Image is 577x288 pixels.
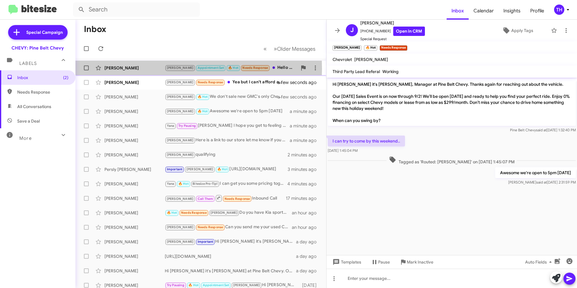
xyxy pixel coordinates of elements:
span: Third Party Lead Referal [333,69,380,74]
div: [PERSON_NAME] [104,224,165,230]
div: I can get you some pricing together are you still looking for a Trax [165,180,287,187]
a: Open in CRM [393,27,425,36]
div: [PERSON_NAME] [104,108,165,114]
span: Templates [331,257,361,267]
span: Tagged as 'Routed: [PERSON_NAME]' on [DATE] 1:45:07 PM [387,156,517,165]
span: Auto Fields [525,257,554,267]
div: Persly [PERSON_NAME] [104,166,165,172]
span: Yana [167,124,174,128]
span: 🔥 Hot [188,283,199,287]
button: Apply Tags [487,25,548,36]
button: TH [549,5,570,15]
div: [URL][DOMAIN_NAME] [165,253,296,259]
div: a few seconds ago [285,79,321,85]
span: [PERSON_NAME] [DATE] 2:31:59 PM [508,180,576,184]
span: Yana [167,182,174,186]
span: [PERSON_NAME] [186,167,213,171]
div: [PERSON_NAME] [104,181,165,187]
span: Needs Response [242,66,268,70]
span: Needs Response [198,225,223,229]
span: [DATE] 1:45:04 PM [328,148,358,153]
span: Appointment Set [203,283,229,287]
div: an hour ago [292,210,321,216]
div: Do you have Kia sportage r a Buick envision [165,209,292,216]
div: qualifying [165,151,288,158]
div: Hello send me a request [PERSON_NAME] on Facebook I can see your inventory [165,64,297,71]
span: [PERSON_NAME] [167,153,194,157]
a: Inbox [447,2,469,20]
div: [PERSON_NAME] [104,152,165,158]
span: said at [536,128,547,132]
span: Inbox [17,75,69,81]
span: Apply Tags [511,25,533,36]
div: a minute ago [290,123,321,129]
span: Profile [525,2,549,20]
div: a day ago [296,268,321,274]
button: Auto Fields [520,257,559,267]
span: said at [536,180,547,184]
small: Needs Response [380,45,407,51]
span: [PERSON_NAME] [360,19,425,27]
div: [PERSON_NAME] [104,65,165,71]
div: Awesome we're open to 5pm [DATE] [165,108,290,115]
span: Save a Deal [17,118,40,124]
nav: Page navigation example [260,43,319,55]
span: [PERSON_NAME] [167,138,194,142]
a: Calendar [469,2,499,20]
p: Hi [PERSON_NAME] it's [PERSON_NAME], Manager at Pine Belt Chevy. Thanks again for reaching out ab... [328,79,576,126]
span: Older Messages [277,46,315,52]
span: All Conversations [17,104,51,110]
div: CHEVY: Pine Belt Chevy [11,45,64,51]
span: Labels [19,61,37,66]
div: a day ago [296,239,321,245]
div: an hour ago [292,224,321,230]
div: [PERSON_NAME] [104,239,165,245]
span: » [274,45,277,53]
h1: Inbox [84,24,106,34]
div: [PERSON_NAME] [104,79,165,85]
span: « [263,45,267,53]
span: Try Pausing [178,124,196,128]
span: Try Pausing [167,283,184,287]
div: Yea but I can't afford any more than 675 a month and I don't have money to put down. Can barely a... [165,79,285,86]
div: 4 minutes ago [287,181,321,187]
span: [PERSON_NAME] [211,211,237,215]
div: Can you send me your used Chevy truck inventory [165,224,292,231]
small: 🔥 Hot [364,45,377,51]
span: [PERSON_NAME] [167,66,194,70]
span: Pause [378,257,390,267]
span: [PHONE_NUMBER] [360,27,425,36]
span: Needs Response [225,197,250,201]
a: Insights [499,2,525,20]
span: Needs Response [198,80,223,84]
div: [PERSON_NAME] I hope you get to feeling better [165,122,290,129]
div: Here is a link to our store let me know if you see something you like [URL][DOMAIN_NAME] [165,137,290,144]
small: [PERSON_NAME] [333,45,362,51]
span: J [350,25,354,35]
div: a few seconds ago [285,94,321,100]
span: Appointment Set [198,66,224,70]
span: [PERSON_NAME] [233,283,260,287]
div: [URL][DOMAIN_NAME] [165,166,288,173]
div: [PERSON_NAME] [104,123,165,129]
span: [PERSON_NAME] [167,80,194,84]
div: Hi [PERSON_NAME] it's [PERSON_NAME] at Pine Belt Chevy. Our [DATE] Sales Event is on now through ... [165,238,296,245]
span: Pine Belt Chevy [DATE] 1:32:40 PM [510,128,576,132]
span: 🔥 Hot [167,211,177,215]
div: a day ago [296,253,321,259]
span: More [19,136,32,141]
div: [PERSON_NAME] [104,253,165,259]
span: 🔥 Hot [228,66,238,70]
span: Bitesize Pro-Tip! [193,182,218,186]
span: 🔥 Hot [217,167,228,171]
span: 🔥 Hot [198,109,208,113]
div: We don't sale new GMC's only Chevrolet! [165,93,285,100]
div: [PERSON_NAME] [104,268,165,274]
span: Mark Inactive [407,257,433,267]
button: Pause [366,257,395,267]
span: 🔥 Hot [178,182,189,186]
span: [PERSON_NAME] [167,225,194,229]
